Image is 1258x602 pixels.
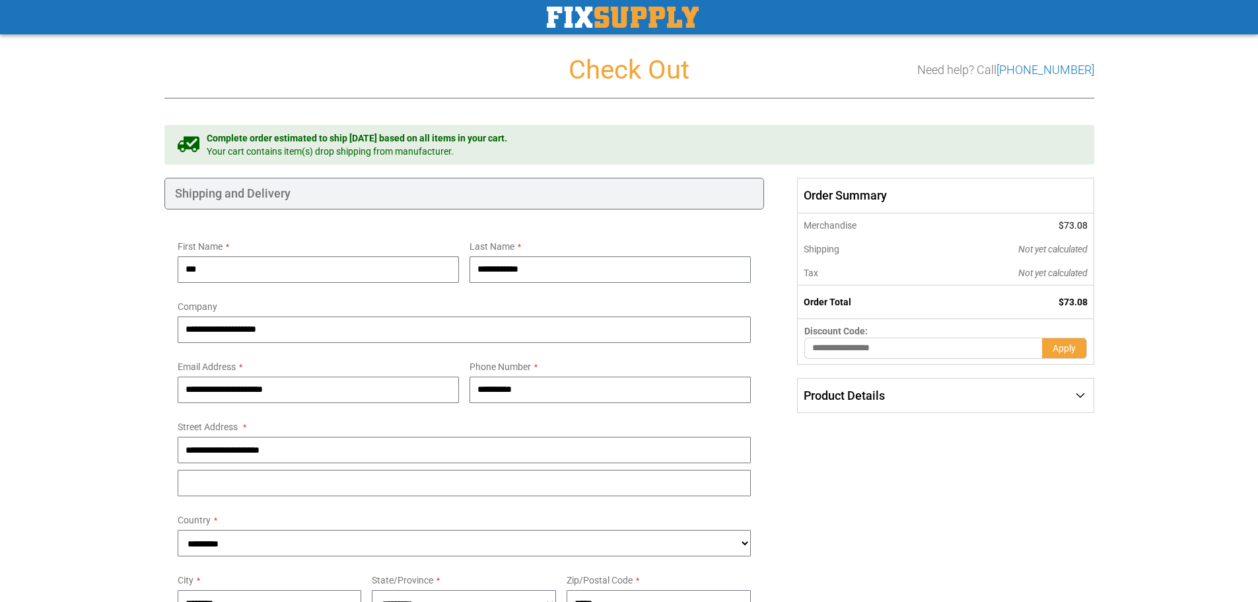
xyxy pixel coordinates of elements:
[207,132,507,145] span: Complete order estimated to ship [DATE] based on all items in your cart.
[372,575,433,585] span: State/Province
[1059,297,1088,307] span: $73.08
[1018,244,1088,254] span: Not yet calculated
[804,244,839,254] span: Shipping
[1042,338,1087,359] button: Apply
[164,178,765,209] div: Shipping and Delivery
[797,178,1094,213] span: Order Summary
[804,326,868,336] span: Discount Code:
[547,7,699,28] a: store logo
[178,301,217,312] span: Company
[178,575,193,585] span: City
[178,241,223,252] span: First Name
[470,361,531,372] span: Phone Number
[470,241,514,252] span: Last Name
[1059,220,1088,231] span: $73.08
[1053,343,1076,354] span: Apply
[178,515,211,525] span: Country
[996,63,1094,77] a: [PHONE_NUMBER]
[798,213,929,237] th: Merchandise
[804,297,851,307] strong: Order Total
[567,575,633,585] span: Zip/Postal Code
[804,389,885,402] span: Product Details
[207,145,507,158] span: Your cart contains item(s) drop shipping from manufacturer.
[164,56,1094,85] h1: Check Out
[798,261,929,285] th: Tax
[547,7,699,28] img: Fix Industrial Supply
[178,422,238,432] span: Street Address
[178,361,236,372] span: Email Address
[917,63,1094,77] h3: Need help? Call
[1018,268,1088,278] span: Not yet calculated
